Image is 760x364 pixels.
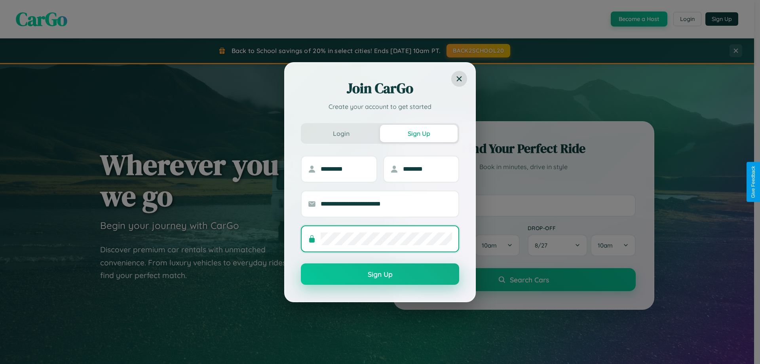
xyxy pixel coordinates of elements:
[302,125,380,142] button: Login
[301,79,459,98] h2: Join CarGo
[301,102,459,111] p: Create your account to get started
[750,166,756,198] div: Give Feedback
[301,263,459,285] button: Sign Up
[380,125,458,142] button: Sign Up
